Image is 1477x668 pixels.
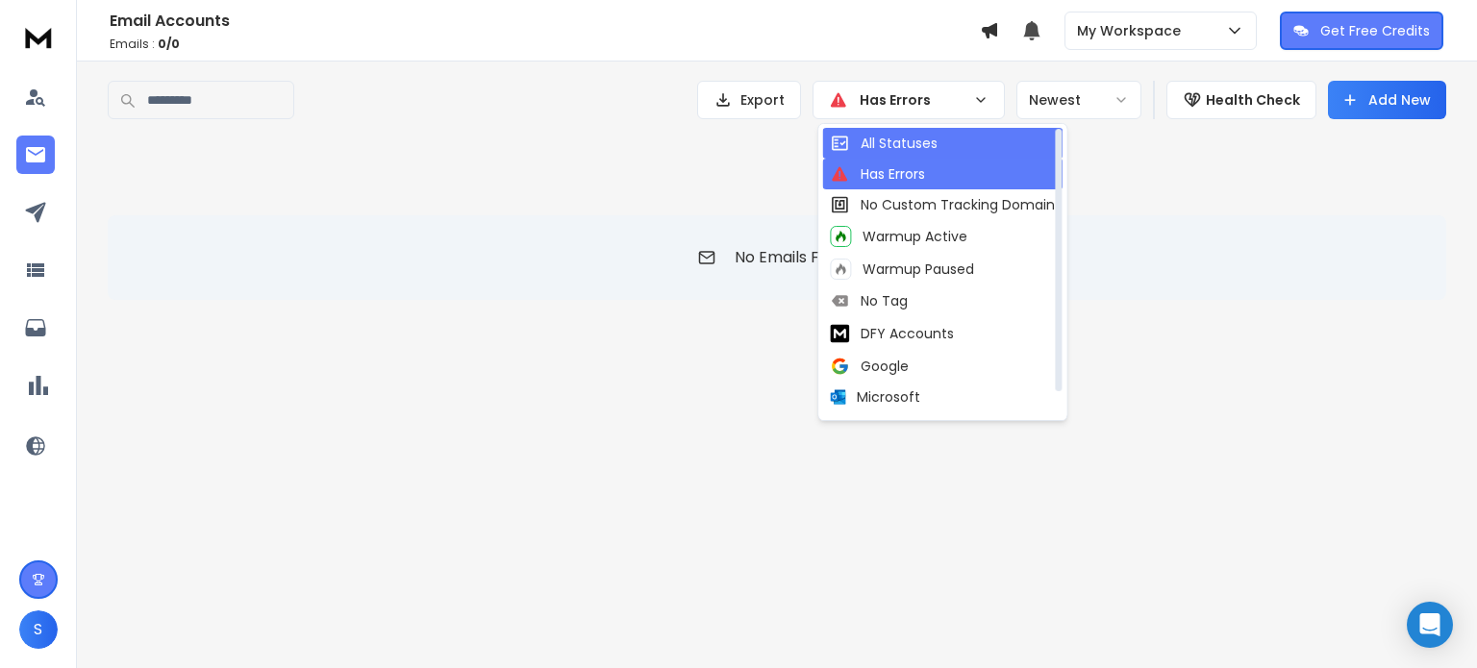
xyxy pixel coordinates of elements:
div: Has Errors [830,164,925,184]
img: tab_domain_overview_orange.svg [52,111,67,127]
button: Newest [1016,81,1141,119]
button: Health Check [1166,81,1316,119]
div: DFY Accounts [830,322,954,345]
div: Open Intercom Messenger [1407,602,1453,648]
div: Domain Overview [73,113,172,126]
div: Google [830,357,909,376]
div: Warmup Active [830,226,967,247]
div: No Tag [830,291,908,310]
div: All Statuses [830,134,938,153]
img: logo_orange.svg [31,31,46,46]
img: logo [19,19,58,55]
div: Microsoft [830,387,920,407]
div: Domain: [URL] [50,50,137,65]
p: Has Errors [860,90,965,110]
div: v 4.0.24 [54,31,94,46]
button: S [19,610,58,649]
p: My Workspace [1077,21,1189,40]
div: Keywords by Traffic [213,113,324,126]
span: 0 / 0 [158,36,180,52]
img: website_grey.svg [31,50,46,65]
div: No Custom Tracking Domain [830,195,1055,214]
h1: Email Accounts [110,10,980,33]
button: Get Free Credits [1280,12,1443,50]
p: Get Free Credits [1320,21,1430,40]
button: Export [697,81,801,119]
div: Warmup Paused [830,259,974,280]
button: Add New [1328,81,1446,119]
p: Health Check [1206,90,1300,110]
img: tab_keywords_by_traffic_grey.svg [191,111,207,127]
p: Emails : [110,37,980,52]
p: No Emails Found [735,246,857,269]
